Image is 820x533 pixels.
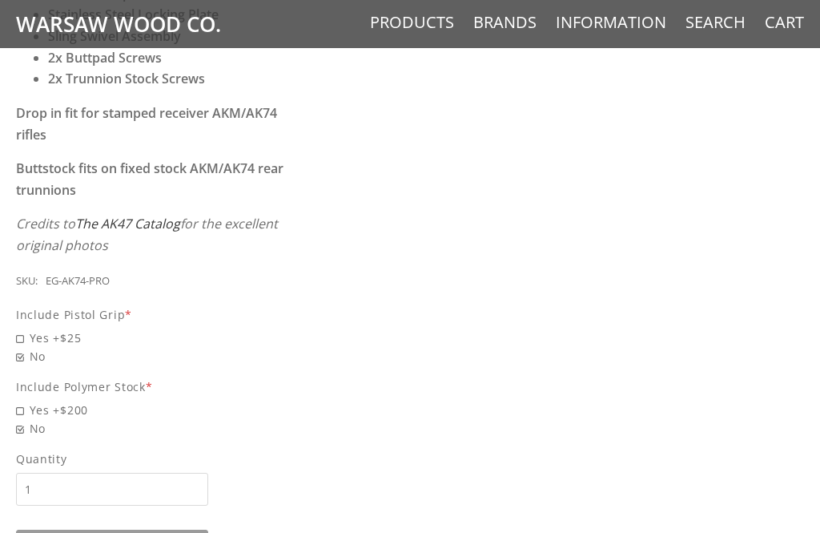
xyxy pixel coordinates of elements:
strong: Buttstock fits on fixed stock AKM/AK74 rear trunnions [16,159,283,199]
div: EG-AK74-PRO [46,273,110,290]
span: No [16,347,299,365]
a: The AK47 Catalog [75,215,180,232]
div: Include Polymer Stock [16,378,299,396]
span: No [16,419,299,438]
a: Cart [765,12,804,33]
a: Products [370,12,454,33]
div: Include Pistol Grip [16,305,299,324]
strong: 2x Buttpad Screws [48,49,162,67]
em: Credits to for the excellent original photos [16,215,278,254]
input: Quantity [16,473,208,506]
span: Yes +$200 [16,401,299,419]
div: SKU: [16,273,38,290]
span: Quantity [16,450,208,468]
a: Brands [473,12,537,33]
a: Search [685,12,746,33]
a: Information [556,12,666,33]
span: Yes +$25 [16,329,299,347]
strong: 2x Trunnion Stock Screws [48,70,205,87]
strong: Drop in fit for stamped receiver AKM/AK74 rifles [16,104,277,143]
